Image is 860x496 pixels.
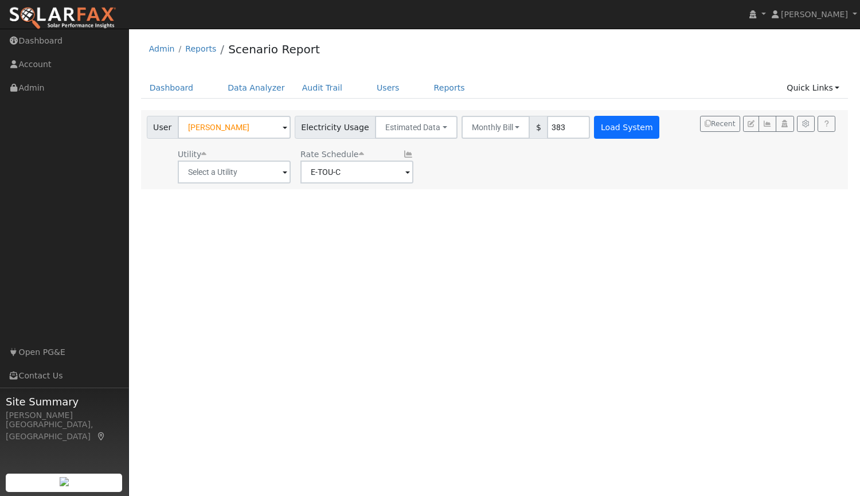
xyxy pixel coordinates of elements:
button: Login As [776,116,793,132]
button: Estimated Data [375,116,458,139]
button: Load System [594,116,659,139]
button: Multi-Series Graph [759,116,776,132]
img: retrieve [60,477,69,486]
a: Dashboard [141,77,202,99]
div: [GEOGRAPHIC_DATA], [GEOGRAPHIC_DATA] [6,419,123,443]
span: User [147,116,178,139]
button: Monthly Bill [462,116,530,139]
a: Help Link [818,116,835,132]
span: Alias: None [300,150,363,159]
span: Site Summary [6,394,123,409]
input: Select a Utility [178,161,291,183]
a: Reports [185,44,216,53]
a: Audit Trail [294,77,351,99]
a: Scenario Report [228,42,320,56]
a: Reports [425,77,474,99]
a: Data Analyzer [219,77,294,99]
input: Select a User [178,116,291,139]
button: Settings [797,116,815,132]
button: Recent [700,116,740,132]
span: [PERSON_NAME] [781,10,848,19]
div: [PERSON_NAME] [6,409,123,421]
span: Electricity Usage [295,116,376,139]
a: Users [368,77,408,99]
div: Utility [178,149,291,161]
a: Admin [149,44,175,53]
button: Edit User [743,116,759,132]
span: $ [529,116,548,139]
a: Quick Links [778,77,848,99]
input: Select a Rate Schedule [300,161,413,183]
img: SolarFax [9,6,116,30]
a: Map [96,432,107,441]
